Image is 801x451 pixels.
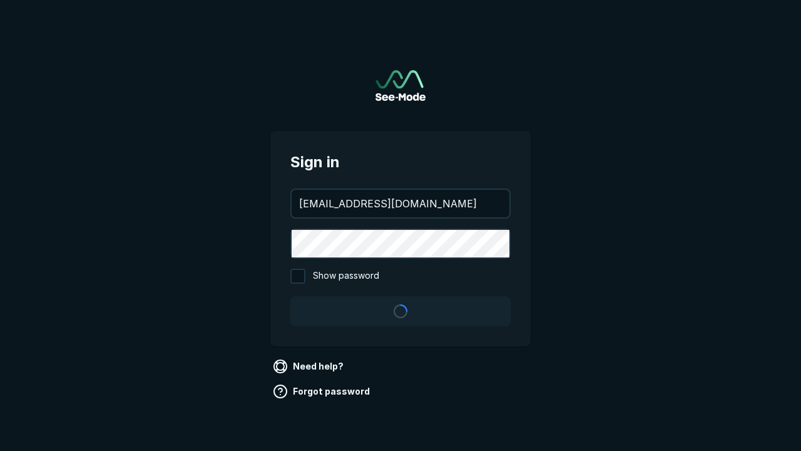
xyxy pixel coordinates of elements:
a: Go to sign in [375,70,426,101]
span: Sign in [290,151,511,174]
img: See-Mode Logo [375,70,426,101]
a: Forgot password [270,381,375,402]
a: Need help? [270,356,349,376]
input: your@email.com [292,190,509,217]
span: Show password [313,269,379,284]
